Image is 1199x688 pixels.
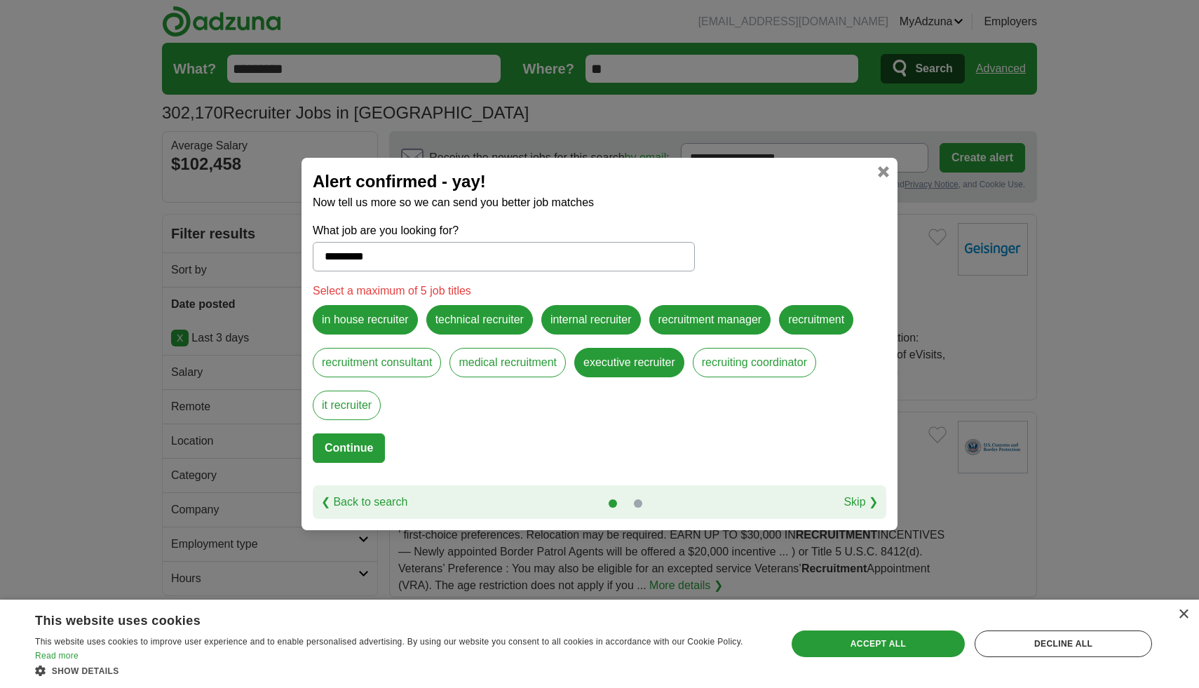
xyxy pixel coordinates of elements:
p: Now tell us more so we can send you better job matches [313,194,886,211]
a: ❮ Back to search [321,494,407,511]
span: Select a maximum of 5 job titles [313,285,471,297]
label: executive recruiter [574,348,684,377]
label: recruiting coordinator [693,348,816,377]
label: medical recruitment [449,348,566,377]
div: Decline all [975,630,1152,657]
label: recruitment manager [649,305,771,335]
label: technical recruiter [426,305,533,335]
label: recruitment consultant [313,348,441,377]
a: Read more, opens a new window [35,651,79,661]
label: What job are you looking for? [313,222,695,239]
label: it recruiter [313,391,381,420]
div: Close [1178,609,1188,620]
span: Show details [52,666,119,676]
div: Show details [35,663,764,677]
span: This website uses cookies to improve user experience and to enable personalised advertising. By u... [35,637,743,647]
h2: Alert confirmed - yay! [313,169,886,194]
label: in house recruiter [313,305,418,335]
a: Skip ❯ [844,494,878,511]
div: This website uses cookies [35,608,729,629]
div: Accept all [792,630,965,657]
label: recruitment [779,305,853,335]
button: Continue [313,433,385,463]
label: internal recruiter [541,305,641,335]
